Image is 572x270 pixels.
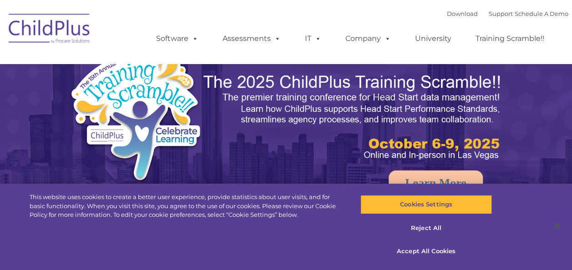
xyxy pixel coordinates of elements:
a: Download [447,10,478,17]
a: Support [489,10,513,17]
a: IT [296,30,330,48]
a: Company [336,30,400,48]
a: Training Scramble!! [466,30,553,48]
a: Learn More [389,170,483,196]
button: Cookies Settings [360,195,492,214]
a: Software [147,30,208,48]
a: Assessments [213,30,290,48]
button: Close [547,216,567,236]
span: Last name [127,60,154,67]
a: University [406,30,461,48]
button: Accept All Cookies [360,242,492,261]
a: Schedule A Demo [515,10,568,17]
img: ChildPlus by Procare Solutions [4,7,95,53]
span: Phone number [127,97,165,104]
div: This website uses cookies to create a better user experience, provide statistics about user visit... [30,193,343,220]
font: | [447,10,568,17]
button: Reject All [360,219,492,238]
